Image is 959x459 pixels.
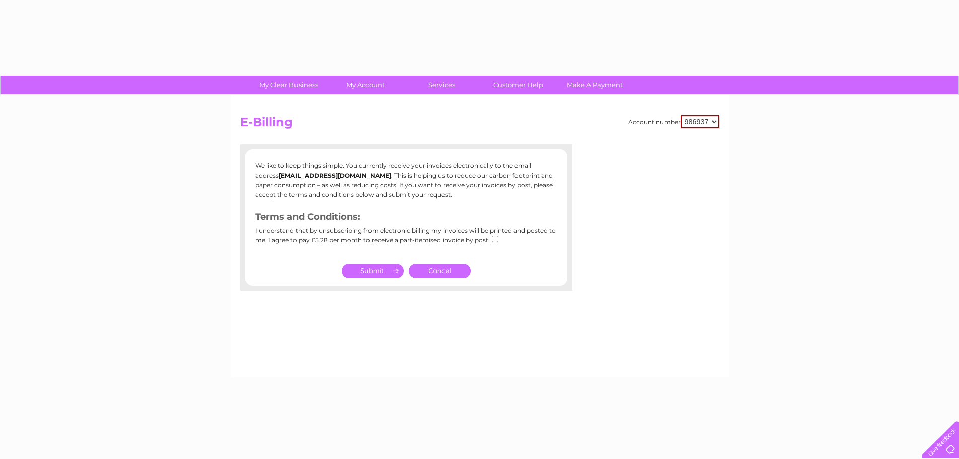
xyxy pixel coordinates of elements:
[247,76,330,94] a: My Clear Business
[342,264,404,278] input: Submit
[400,76,483,94] a: Services
[279,172,391,179] b: [EMAIL_ADDRESS][DOMAIN_NAME]
[255,210,557,227] h3: Terms and Conditions:
[255,161,557,200] p: We like to keep things simple. You currently receive your invoices electronically to the email ad...
[255,227,557,251] div: I understand that by unsubscribing from electronic billing my invoices will be printed and posted...
[409,264,471,278] a: Cancel
[324,76,407,94] a: My Account
[477,76,560,94] a: Customer Help
[628,115,719,128] div: Account number
[240,115,719,135] h2: E-Billing
[553,76,636,94] a: Make A Payment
